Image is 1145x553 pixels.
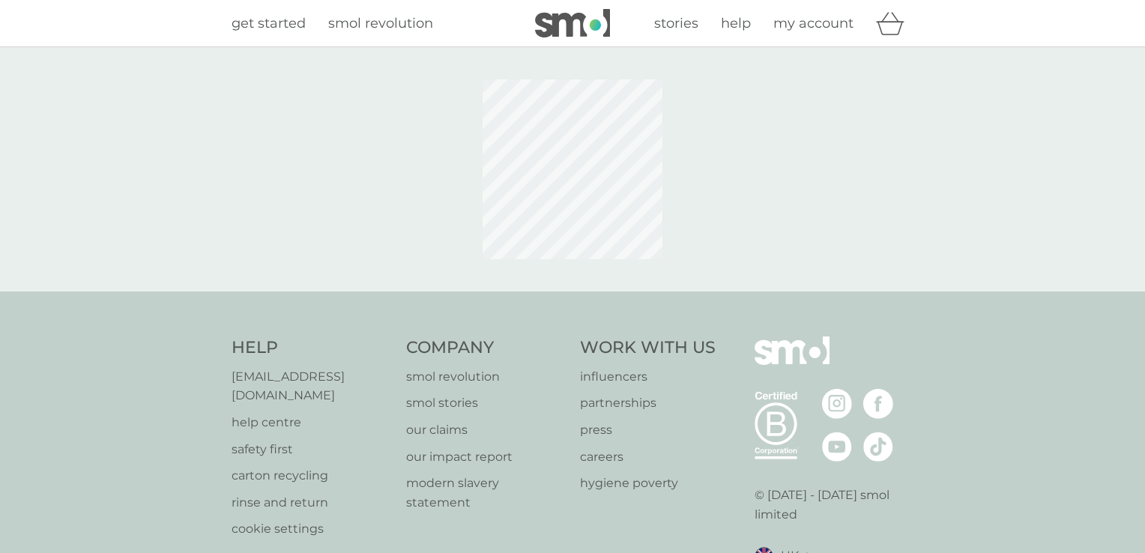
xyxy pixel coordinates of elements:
a: [EMAIL_ADDRESS][DOMAIN_NAME] [232,367,391,405]
a: modern slavery statement [406,474,566,512]
a: careers [580,447,716,467]
h4: Company [406,336,566,360]
span: get started [232,15,306,31]
a: cookie settings [232,519,391,539]
img: smol [535,9,610,37]
a: partnerships [580,393,716,413]
span: stories [654,15,698,31]
div: basket [876,8,913,38]
p: © [DATE] - [DATE] smol limited [755,486,914,524]
img: visit the smol Tiktok page [863,432,893,462]
a: influencers [580,367,716,387]
a: our impact report [406,447,566,467]
img: smol [755,336,830,387]
a: smol stories [406,393,566,413]
span: help [721,15,751,31]
a: carton recycling [232,466,391,486]
h4: Work With Us [580,336,716,360]
a: get started [232,13,306,34]
h4: Help [232,336,391,360]
a: help centre [232,413,391,432]
a: my account [773,13,854,34]
img: visit the smol Youtube page [822,432,852,462]
a: rinse and return [232,493,391,513]
img: visit the smol Instagram page [822,389,852,419]
a: help [721,13,751,34]
span: my account [773,15,854,31]
a: stories [654,13,698,34]
a: smol revolution [328,13,433,34]
a: our claims [406,420,566,440]
img: visit the smol Facebook page [863,389,893,419]
a: safety first [232,440,391,459]
a: hygiene poverty [580,474,716,493]
a: smol revolution [406,367,566,387]
span: smol revolution [328,15,433,31]
a: press [580,420,716,440]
